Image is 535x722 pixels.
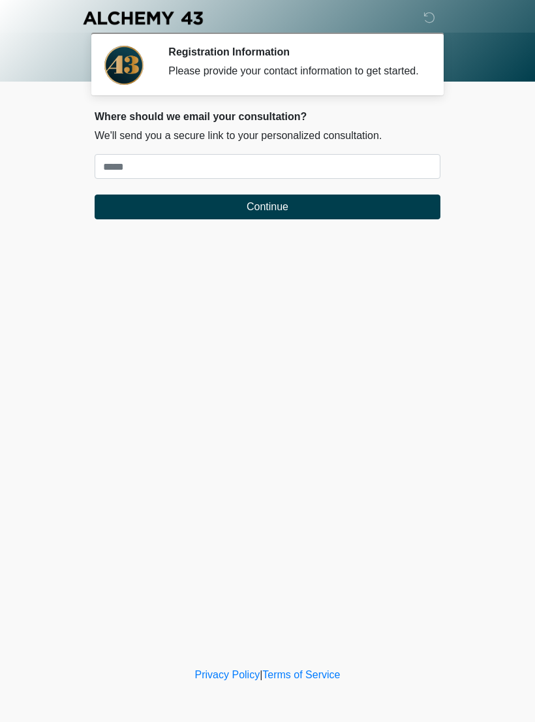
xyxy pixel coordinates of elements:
[260,669,262,680] a: |
[95,195,440,219] button: Continue
[195,669,260,680] a: Privacy Policy
[262,669,340,680] a: Terms of Service
[104,46,144,85] img: Agent Avatar
[168,63,421,79] div: Please provide your contact information to get started.
[95,128,440,144] p: We'll send you a secure link to your personalized consultation.
[168,46,421,58] h2: Registration Information
[82,10,204,26] img: Alchemy 43 Logo
[95,110,440,123] h2: Where should we email your consultation?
